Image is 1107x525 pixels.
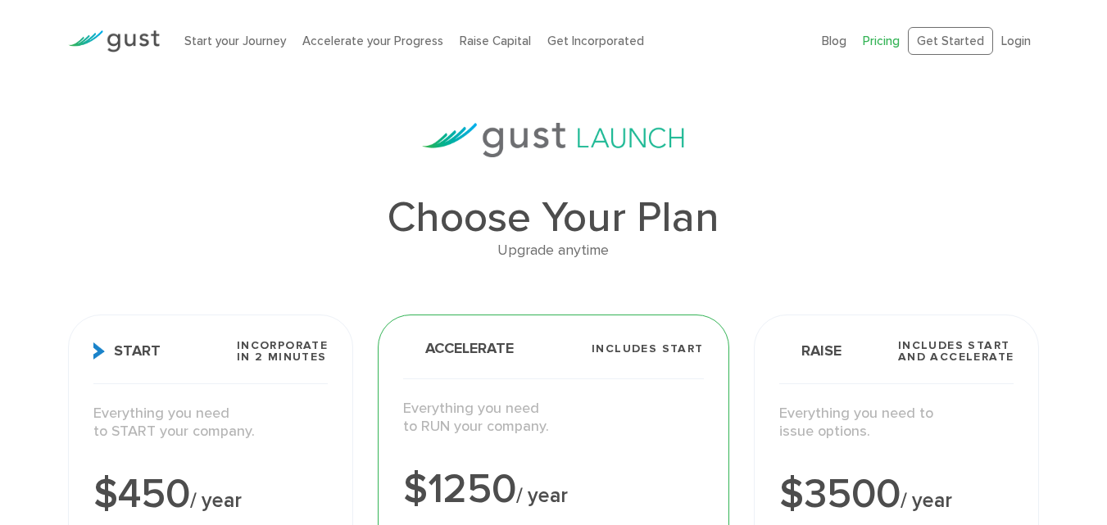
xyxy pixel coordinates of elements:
span: Start [93,342,161,360]
a: Raise Capital [460,34,531,48]
a: Get Incorporated [547,34,644,48]
img: Gust Logo [68,30,160,52]
span: / year [516,483,568,508]
img: gust-launch-logos.svg [422,123,684,157]
a: Login [1001,34,1031,48]
p: Everything you need to issue options. [779,405,1014,441]
span: / year [190,488,242,513]
a: Get Started [908,27,993,56]
h1: Choose Your Plan [68,197,1040,239]
img: Start Icon X2 [93,342,106,360]
a: Accelerate your Progress [302,34,443,48]
p: Everything you need to RUN your company. [403,400,703,437]
span: Includes START [592,343,704,355]
span: Accelerate [403,342,514,356]
div: $1250 [403,469,703,510]
div: $3500 [779,474,1014,515]
div: $450 [93,474,329,515]
p: Everything you need to START your company. [93,405,329,441]
div: Upgrade anytime [68,239,1040,263]
span: Raise [779,342,842,360]
span: Includes START and ACCELERATE [898,340,1014,363]
a: Start your Journey [184,34,286,48]
a: Pricing [863,34,900,48]
span: Incorporate in 2 Minutes [237,340,328,363]
span: / year [901,488,952,513]
a: Blog [822,34,846,48]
